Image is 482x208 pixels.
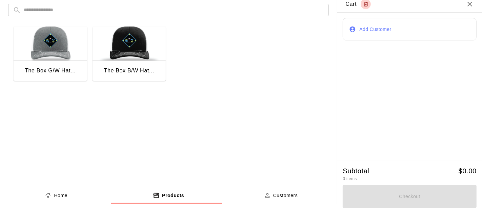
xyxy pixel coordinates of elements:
[162,192,184,199] p: Products
[93,27,166,82] button: The Box B/W Hat (R112)The Box B/W Hat...
[104,66,154,75] div: The Box B/W Hat...
[54,192,67,199] p: Home
[14,27,87,60] img: The Box G/W Hat (R112)
[343,18,477,40] button: Add Customer
[343,167,369,176] h5: Subtotal
[273,192,298,199] p: Customers
[459,167,477,176] h5: $ 0.00
[93,27,166,60] img: The Box B/W Hat (R112)
[14,27,87,82] button: The Box G/W Hat (R112)The Box G/W Hat...
[343,176,357,181] span: 0 items
[25,66,76,75] div: The Box G/W Hat...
